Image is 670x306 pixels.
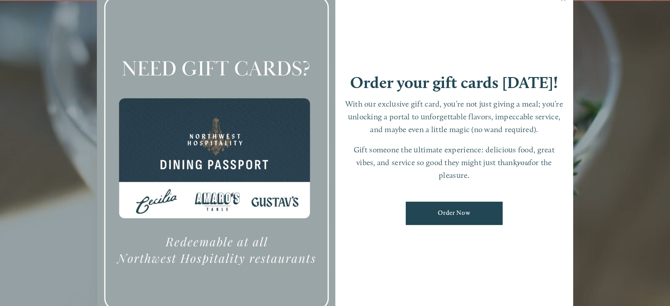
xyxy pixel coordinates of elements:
[406,202,503,225] a: Order Now
[517,158,529,167] em: you
[344,98,565,136] p: With our exclusive gift card, you’re not just giving a meal; you’re unlocking a portal to unforge...
[344,144,565,181] p: Gift someone the ultimate experience: delicious food, great vibes, and service so good they might...
[350,74,558,91] h1: Order your gift cards [DATE]!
